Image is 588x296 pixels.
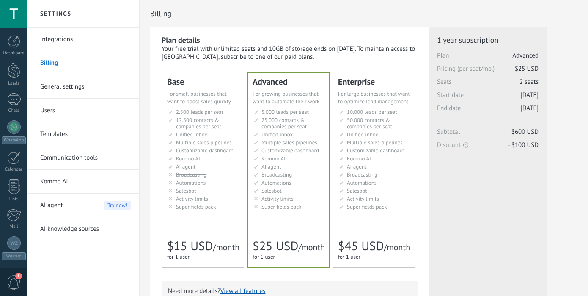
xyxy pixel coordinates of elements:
a: Billing [40,51,131,75]
span: Multiple sales pipelines [176,139,232,146]
a: AI agent Try now! [40,194,131,217]
div: Chats [2,108,26,113]
div: WhatsApp [2,136,26,144]
img: Wazzup [10,239,18,247]
div: Wazzup [2,252,26,260]
span: Automations [176,179,206,186]
span: Seats [437,78,539,91]
button: View all features [220,287,266,295]
span: 1 year subscription [437,35,539,45]
li: Templates [27,122,139,146]
span: for 1 user [253,253,275,260]
span: Broadcasting [176,171,206,178]
span: Kommo AI [347,155,371,162]
div: Calendar [2,167,26,172]
span: 1 [15,273,22,279]
span: Activity limits [261,195,294,202]
b: Plan details [162,35,200,45]
span: Multiple sales pipelines [261,139,317,146]
span: End date [437,104,539,117]
span: AI agent [261,163,281,170]
div: Your free trial with unlimited seats and 10GB of storage ends on [DATE]. To maintain access to [G... [162,45,418,61]
a: Integrations [40,28,131,51]
span: $25 USD [253,238,298,254]
span: For small businesses that want to boost sales quickly [167,90,231,105]
span: Salesbot [347,187,367,194]
span: Unified inbox [347,131,378,138]
span: Subtotal [437,128,539,141]
span: $45 USD [338,238,384,254]
div: Mail [2,224,26,230]
span: Super fields pack [347,203,387,210]
span: for 1 user [167,253,190,260]
span: Start date [437,91,539,104]
span: /month [384,242,410,253]
div: Base [167,77,239,86]
span: $25 USD [515,65,539,73]
span: Discount [437,141,539,149]
span: 2.500 leads per seat [176,108,223,116]
span: [DATE] [520,91,539,99]
li: Communication tools [27,146,139,170]
div: Dashboard [2,50,26,56]
div: Enterprise [338,77,410,86]
span: AI agent [347,163,366,170]
span: Automations [261,179,291,186]
li: AI knowledge sources [27,217,139,241]
span: /month [213,242,239,253]
li: General settings [27,75,139,99]
span: 12.500 contacts & companies per seat [176,116,221,130]
span: Salesbot [176,187,196,194]
div: Lists [2,196,26,202]
span: Broadcasting [261,171,292,178]
span: Advanced [512,52,539,60]
span: Super fields pack [261,203,301,210]
a: Templates [40,122,131,146]
li: Users [27,99,139,122]
span: Customizable dashboard [347,147,404,154]
span: Unified inbox [176,131,207,138]
span: Kommo AI [261,155,286,162]
span: Billing [150,9,171,18]
span: Automations [347,179,376,186]
span: Plan [437,52,539,65]
span: - $100 USD [508,141,539,149]
a: Users [40,99,131,122]
li: AI agent [27,194,139,217]
a: Communication tools [40,146,131,170]
span: 25.000 contacts & companies per seat [261,116,307,130]
a: AI knowledge sources [40,217,131,241]
span: $600 USD [511,128,539,136]
div: Advanced [253,77,324,86]
span: Multiple sales pipelines [347,139,403,146]
span: AI agent [176,163,195,170]
span: Try now! [104,201,131,210]
span: For large businesses that want to optimize lead management [338,90,410,105]
span: Pricing (per seat/mo.) [437,65,539,78]
li: Billing [27,51,139,75]
span: Activity limits [347,195,379,202]
a: General settings [40,75,131,99]
span: 10.000 leads per seat [347,108,397,116]
span: 50.000 contacts & companies per seat [347,116,392,130]
span: AI agent [40,194,63,217]
div: Leads [2,81,26,86]
span: 2 seats [519,78,539,86]
span: Salesbot [261,187,282,194]
span: For growing businesses that want to automate their work [253,90,319,105]
span: Broadcasting [347,171,377,178]
span: $15 USD [167,238,213,254]
span: Customizable dashboard [176,147,234,154]
span: Super fields pack [176,203,216,210]
li: Integrations [27,28,139,51]
span: for 1 user [338,253,360,260]
a: Kommo AI [40,170,131,194]
span: Activity limits [176,195,208,202]
span: Kommo AI [176,155,200,162]
span: Unified inbox [261,131,293,138]
span: Customizable dashboard [261,147,319,154]
p: Need more details? [168,287,412,295]
span: [DATE] [520,104,539,112]
li: Kommo AI [27,170,139,194]
span: /month [298,242,325,253]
